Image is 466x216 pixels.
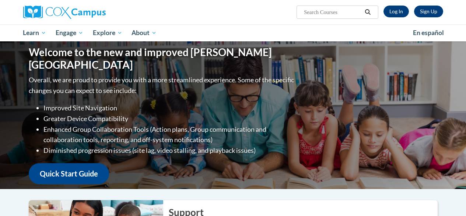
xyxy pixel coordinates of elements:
[29,163,109,184] a: Quick Start Guide
[88,24,127,41] a: Explore
[127,24,161,41] a: About
[413,29,444,37] span: En español
[43,103,296,113] li: Improved Site Navigation
[18,24,51,41] a: Learn
[93,28,122,37] span: Explore
[51,24,88,41] a: Engage
[43,124,296,145] li: Enhanced Group Collaboration Tools (Action plans, Group communication and collaboration tools, re...
[18,24,449,41] div: Main menu
[43,145,296,156] li: Diminished progression issues (site lag, video stalling, and playback issues)
[29,46,296,71] h1: Welcome to the new and improved [PERSON_NAME][GEOGRAPHIC_DATA]
[362,8,373,17] button: Search
[23,28,46,37] span: Learn
[383,6,409,17] a: Log In
[23,6,156,19] a: Cox Campus
[414,6,443,17] a: Register
[29,75,296,96] p: Overall, we are proud to provide you with a more streamlined experience. Some of the specific cha...
[408,25,449,41] a: En español
[132,28,157,37] span: About
[43,113,296,124] li: Greater Device Compatibility
[303,8,362,17] input: Search Courses
[56,28,83,37] span: Engage
[23,6,106,19] img: Cox Campus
